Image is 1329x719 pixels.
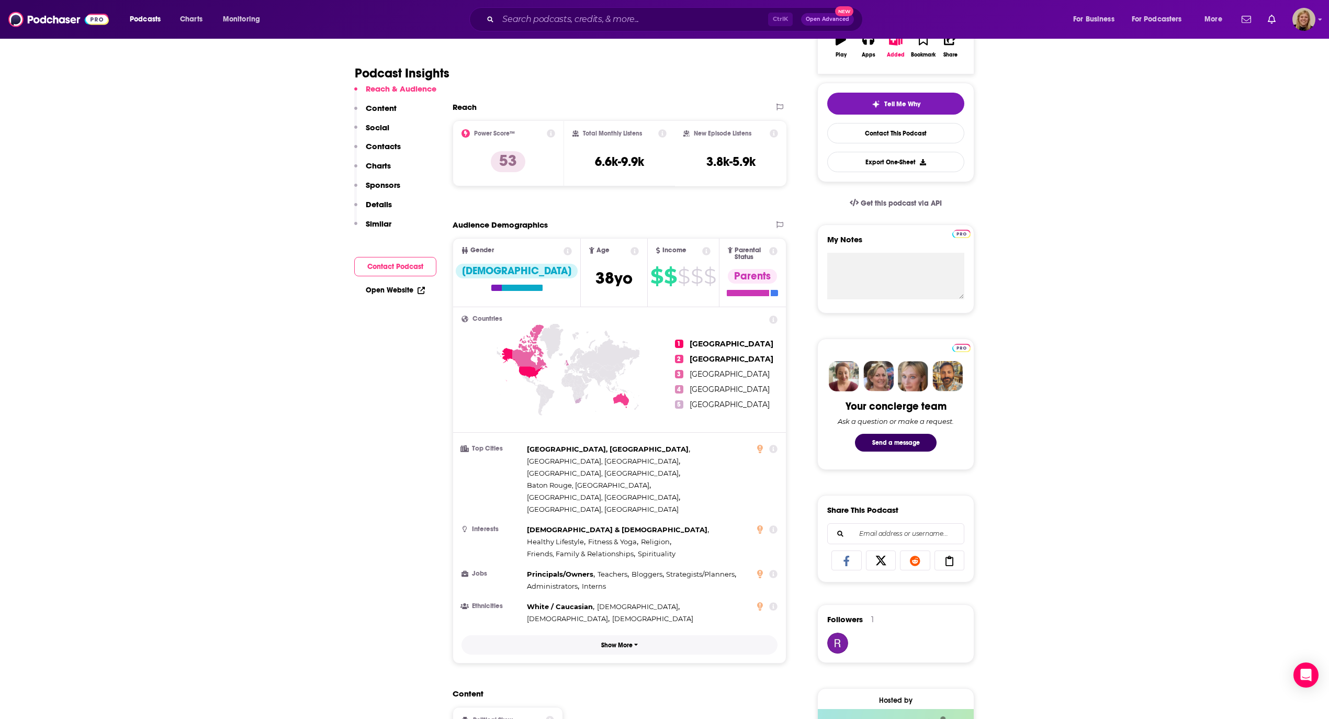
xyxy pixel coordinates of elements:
button: Details [354,199,392,219]
p: Social [366,122,389,132]
img: Podchaser Pro [952,230,971,238]
a: Pro website [952,342,971,352]
h1: Podcast Insights [355,65,449,81]
img: Jon Profile [932,361,963,391]
p: Content [366,103,397,113]
span: New [835,6,854,16]
button: open menu [1197,11,1235,28]
span: Ctrl K [768,13,793,26]
div: Search podcasts, credits, & more... [479,7,873,31]
span: For Business [1073,12,1114,27]
span: Friends, Family & Relationships [527,549,634,558]
h2: Power Score™ [474,130,515,137]
h2: New Episode Listens [694,130,751,137]
span: [GEOGRAPHIC_DATA] [690,385,770,394]
span: Get this podcast via API [861,199,942,208]
div: Open Intercom Messenger [1293,662,1319,688]
button: tell me why sparkleTell Me Why [827,93,964,115]
span: $ [691,268,703,285]
span: $ [704,268,716,285]
span: 2 [675,355,683,363]
button: Contact Podcast [354,257,436,276]
button: Social [354,122,389,142]
img: Jules Profile [898,361,928,391]
button: Share [937,27,964,64]
span: Gender [470,247,494,254]
span: , [588,536,638,548]
h3: Interests [461,526,523,533]
span: , [527,443,690,455]
img: Barbara Profile [863,361,894,391]
button: open menu [122,11,174,28]
span: , [527,613,610,625]
button: open menu [216,11,274,28]
span: Spirituality [638,549,675,558]
span: $ [650,268,663,285]
p: 53 [491,151,525,172]
button: Show profile menu [1292,8,1315,31]
img: robinmiiller1 [827,633,848,654]
span: [GEOGRAPHIC_DATA], [GEOGRAPHIC_DATA] [527,469,679,477]
p: Similar [366,219,391,229]
span: Countries [472,316,502,322]
button: Content [354,103,397,122]
button: Charts [354,161,391,180]
span: , [597,601,680,613]
button: Similar [354,219,391,238]
span: Interns [582,582,606,590]
a: Charts [173,11,209,28]
span: [DEMOGRAPHIC_DATA] & [DEMOGRAPHIC_DATA] [527,525,707,534]
span: , [527,479,651,491]
span: Income [662,247,686,254]
span: [GEOGRAPHIC_DATA], [GEOGRAPHIC_DATA] [527,505,679,513]
span: , [527,548,635,560]
span: White / Caucasian [527,602,593,611]
a: Get this podcast via API [841,190,950,216]
span: Baton Rouge, [GEOGRAPHIC_DATA] [527,481,649,489]
p: Charts [366,161,391,171]
span: Religion [641,537,670,546]
span: [GEOGRAPHIC_DATA] [690,400,770,409]
span: 1 [675,340,683,348]
div: Bookmark [911,52,936,58]
a: Copy Link [934,551,965,570]
a: Open Website [366,286,425,295]
a: Share on X/Twitter [866,551,896,570]
h3: Ethnicities [461,603,523,610]
a: Show notifications dropdown [1264,10,1280,28]
div: Play [836,52,847,58]
button: Added [882,27,909,64]
div: Ask a question or make a request. [838,417,954,425]
h3: 3.8k-5.9k [706,154,756,170]
span: , [527,568,595,580]
span: , [641,536,671,548]
span: , [632,568,664,580]
div: Hosted by [818,696,974,705]
input: Search podcasts, credits, & more... [498,11,768,28]
div: Your concierge team [846,400,947,413]
div: Apps [862,52,875,58]
span: Fitness & Yoga [588,537,637,546]
span: , [527,467,680,479]
img: User Profile [1292,8,1315,31]
span: , [666,568,736,580]
button: Sponsors [354,180,400,199]
span: Monitoring [223,12,260,27]
h3: Top Cities [461,445,523,452]
span: [GEOGRAPHIC_DATA] [690,354,773,364]
span: 38 yo [595,268,633,288]
span: 4 [675,385,683,394]
p: Reach & Audience [366,84,436,94]
span: [GEOGRAPHIC_DATA] [690,369,770,379]
button: Contacts [354,141,401,161]
span: Healthy Lifestyle [527,537,584,546]
a: Share on Reddit [900,551,930,570]
span: , [527,455,680,467]
a: Pro website [952,228,971,238]
h3: 6.6k-9.9k [595,154,644,170]
img: Podchaser Pro [952,344,971,352]
span: Followers [827,614,863,624]
button: Send a message [855,434,937,452]
span: [DEMOGRAPHIC_DATA] [612,614,693,623]
span: [GEOGRAPHIC_DATA], [GEOGRAPHIC_DATA] [527,445,689,453]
